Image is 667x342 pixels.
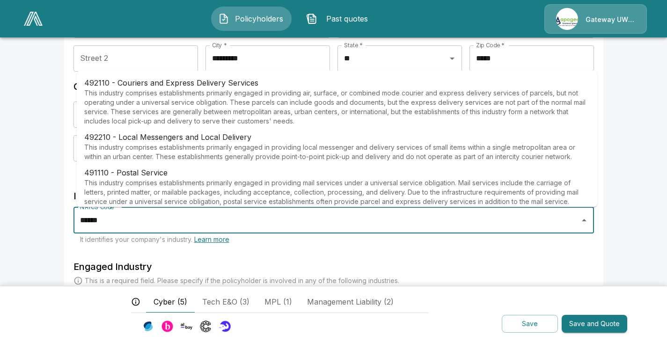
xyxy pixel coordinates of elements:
span: Tech E&O (3) [202,296,249,307]
p: 491110 - Postal Service [84,167,590,178]
p: 492110 - Couriers and Express Delivery Services [84,77,590,88]
button: Save and Quote [562,315,627,333]
img: Carrier Logo [181,320,192,332]
svg: The carriers and lines of business displayed below reflect potential appetite based on available ... [131,297,140,306]
label: NAICS Code * [80,203,119,211]
h6: Industry Code [73,189,594,204]
p: This industry comprises establishments primarily engaged in providing mail services under a unive... [84,178,590,225]
button: Policyholders IconPolicyholders [211,7,292,31]
span: Management Liability (2) [307,296,394,307]
button: Past quotes IconPast quotes [299,7,380,31]
img: Policyholders Icon [218,13,229,24]
label: Zip Code * [476,41,505,49]
img: Past quotes Icon [306,13,317,24]
button: Open [446,52,459,65]
img: Carrier Logo [219,320,231,332]
p: This industry comprises establishments primarily engaged in providing local messenger and deliver... [84,142,590,161]
p: 492210 - Local Messengers and Local Delivery [84,131,590,142]
span: Past quotes [321,13,373,24]
h6: Company Details [73,79,594,94]
span: Cyber (5) [154,296,187,307]
img: Carrier Logo [200,320,212,332]
img: Carrier Logo [142,320,154,332]
img: Carrier Logo [161,320,173,332]
label: State * [344,41,363,49]
button: Save [502,315,558,333]
span: Policyholders [233,13,285,24]
img: AA Logo [24,12,43,26]
button: Close [578,214,591,227]
a: Learn more [194,235,229,243]
p: This industry comprises establishments primarily engaged in providing air, surface, or combined m... [84,88,590,125]
p: This is a required field. Please specify if the policyholder is involved in any of the following ... [85,276,399,285]
span: It identifies your company's industry. [80,235,229,243]
label: City * [212,41,227,49]
h6: Engaged Industry [73,259,594,274]
span: MPL (1) [264,296,292,307]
